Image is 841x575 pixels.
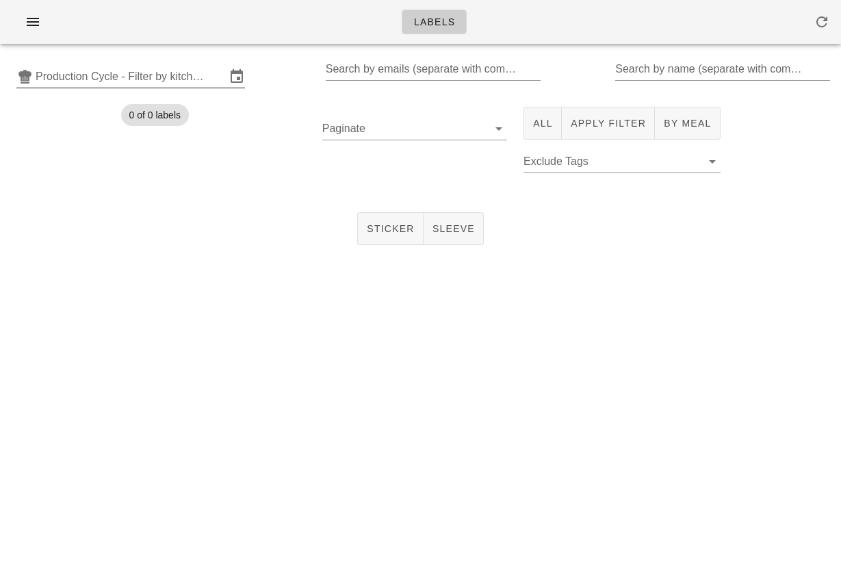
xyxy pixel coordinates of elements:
span: 0 of 0 labels [129,104,181,126]
button: Sticker [357,212,424,245]
span: Sleeve [432,223,475,234]
button: Sleeve [424,212,484,245]
span: Sticker [366,223,415,234]
button: All [523,107,562,140]
button: Apply Filter [562,107,655,140]
span: By Meal [663,118,711,129]
div: Paginate [322,118,507,140]
button: By Meal [655,107,720,140]
span: Labels [413,16,456,27]
a: Labels [402,10,467,34]
span: All [532,118,553,129]
div: Exclude Tags [523,151,721,172]
span: Apply Filter [570,118,646,129]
